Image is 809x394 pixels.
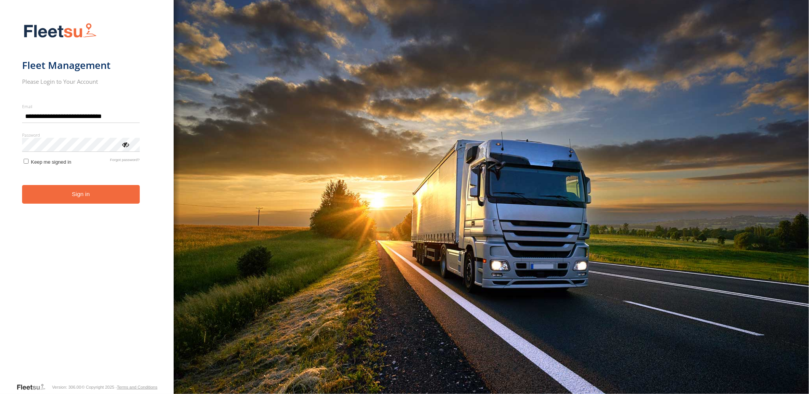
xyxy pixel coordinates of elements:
[22,185,140,204] button: Sign in
[110,158,140,165] a: Forgot password?
[22,21,98,41] img: Fleetsu
[22,59,140,72] h1: Fleet Management
[16,383,51,391] a: Visit our Website
[122,140,129,148] div: ViewPassword
[22,104,140,109] label: Email
[22,132,140,138] label: Password
[82,385,157,389] div: © Copyright 2025 -
[31,159,71,165] span: Keep me signed in
[24,159,29,164] input: Keep me signed in
[117,385,157,389] a: Terms and Conditions
[52,385,81,389] div: Version: 306.00
[22,18,152,383] form: main
[22,78,140,85] h2: Please Login to Your Account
